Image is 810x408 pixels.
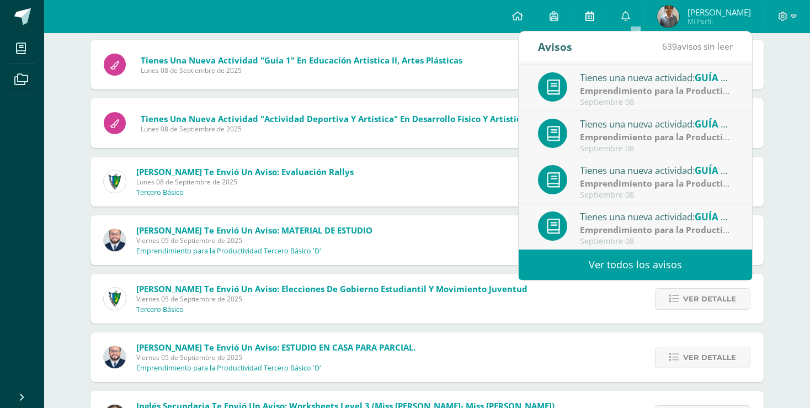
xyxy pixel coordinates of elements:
span: [PERSON_NAME] te envió un aviso: Evaluación Rallys [136,166,354,177]
div: Septiembre 08 [580,237,733,246]
div: Septiembre 08 [580,190,733,200]
p: Tercero Básico [136,188,184,197]
div: | Zona [580,131,733,144]
a: Ver todos los avisos [519,250,752,280]
div: Tienes una nueva actividad: [580,70,733,84]
span: Tienes una nueva actividad "Guia 1" En Educación Artística II, Artes Plásticas [141,55,462,66]
span: 639 [662,40,677,52]
span: Ver detalle [683,347,736,368]
img: 9f174a157161b4ddbe12118a61fed988.png [104,171,126,193]
div: | Zona [580,84,733,97]
img: 1b85492209c917e6565a221fea2d7487.png [657,6,679,28]
span: Lunes 08 de Septiembre de 2025 [136,177,354,187]
span: Lunes 08 de Septiembre de 2025 [141,124,598,134]
span: Tienes una nueva actividad "Actividad Deportiva y Artística" En Desarrollo Físico y Artístico (Ex... [141,113,598,124]
span: avisos sin leer [662,40,733,52]
div: Avisos [538,31,572,62]
span: Viernes 05 de Septiembre de 2025 [136,353,415,362]
div: Tienes una nueva actividad: [580,116,733,131]
div: | Zona [580,224,733,236]
div: Tienes una nueva actividad: [580,209,733,224]
div: Septiembre 08 [580,144,733,153]
strong: Emprendimiento para la Productividad [580,84,747,97]
p: Emprendimiento para la Productividad Tercero Básico 'D' [136,364,321,373]
span: [PERSON_NAME] te envió un aviso: ESTUDIO EN CASA PARA PARCIAL. [136,342,415,353]
div: Tienes una nueva actividad: [580,163,733,177]
strong: Emprendimiento para la Productividad [580,131,747,143]
strong: Emprendimiento para la Productividad [580,177,747,189]
span: [PERSON_NAME] te envió un aviso: MATERIAL DE ESTUDIO [136,225,372,236]
span: Viernes 05 de Septiembre de 2025 [136,236,372,245]
span: Mi Perfil [688,17,751,26]
strong: Emprendimiento para la Productividad [580,224,747,236]
span: [PERSON_NAME] te envió un aviso: Elecciones de Gobierno Estudiantil y Movimiento Juventud [136,283,527,294]
span: GUÍA NO.2 [695,164,744,177]
span: Viernes 05 de Septiembre de 2025 [136,294,527,304]
span: Lunes 08 de Septiembre de 2025 [141,66,462,75]
div: | Zona [580,177,733,190]
img: 9f174a157161b4ddbe12118a61fed988.png [104,288,126,310]
img: eaa624bfc361f5d4e8a554d75d1a3cf6.png [104,229,126,251]
p: Tercero Básico [136,305,184,314]
span: GUÍA NO.3 [695,118,744,130]
p: Emprendimiento para la Productividad Tercero Básico 'D' [136,247,321,256]
div: Septiembre 08 [580,98,733,107]
span: GUÍA NO.1 [695,210,744,223]
span: [PERSON_NAME] [688,7,751,18]
span: GUÍA NO.4 [695,71,744,84]
img: eaa624bfc361f5d4e8a554d75d1a3cf6.png [104,346,126,368]
span: Ver detalle [683,289,736,309]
